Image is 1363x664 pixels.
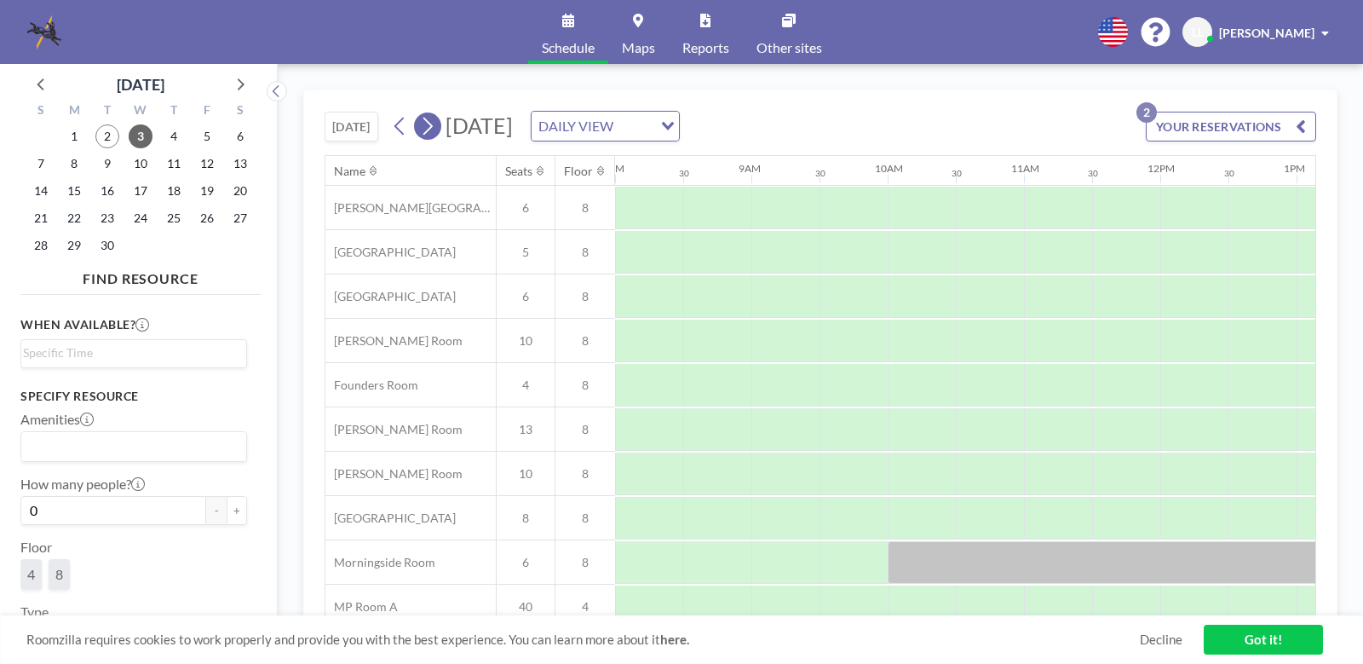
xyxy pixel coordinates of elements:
[223,101,256,123] div: S
[497,289,555,304] span: 6
[21,432,246,461] div: Search for option
[62,152,86,176] span: Monday, September 8, 2025
[27,15,61,49] img: organization-logo
[682,41,729,55] span: Reports
[20,389,247,404] h3: Specify resource
[555,466,615,482] span: 8
[195,206,219,230] span: Friday, September 26, 2025
[29,179,53,203] span: Sunday, September 14, 2025
[129,179,152,203] span: Wednesday, September 17, 2025
[20,603,49,621] label: Type
[325,245,456,260] span: [GEOGRAPHIC_DATA]
[325,466,463,482] span: [PERSON_NAME] Room
[679,168,689,179] div: 30
[20,263,261,287] h4: FIND RESOURCE
[162,152,186,176] span: Thursday, September 11, 2025
[564,164,593,179] div: Floor
[1219,26,1314,40] span: [PERSON_NAME]
[25,101,58,123] div: S
[62,206,86,230] span: Monday, September 22, 2025
[1140,632,1182,648] a: Decline
[29,152,53,176] span: Sunday, September 7, 2025
[23,344,237,362] input: Search for option
[875,162,903,175] div: 10AM
[555,289,615,304] span: 8
[228,124,252,148] span: Saturday, September 6, 2025
[497,200,555,216] span: 6
[1204,625,1323,655] a: Got it!
[20,411,94,428] label: Amenities
[62,124,86,148] span: Monday, September 1, 2025
[325,200,496,216] span: [PERSON_NAME][GEOGRAPHIC_DATA]
[660,632,689,647] a: here.
[162,124,186,148] span: Thursday, September 4, 2025
[55,566,63,583] span: 8
[228,179,252,203] span: Saturday, September 20, 2025
[29,206,53,230] span: Sunday, September 21, 2025
[555,422,615,437] span: 8
[95,152,119,176] span: Tuesday, September 9, 2025
[325,333,463,349] span: [PERSON_NAME] Room
[117,72,164,96] div: [DATE]
[325,378,418,393] span: Founders Room
[618,115,651,137] input: Search for option
[497,422,555,437] span: 13
[157,101,190,123] div: T
[129,124,152,148] span: Wednesday, September 3, 2025
[446,113,513,138] span: [DATE]
[62,179,86,203] span: Monday, September 15, 2025
[555,200,615,216] span: 8
[1136,102,1157,123] p: 2
[95,124,119,148] span: Tuesday, September 2, 2025
[532,112,679,141] div: Search for option
[1224,168,1234,179] div: 30
[325,422,463,437] span: [PERSON_NAME] Room
[325,511,456,526] span: [GEOGRAPHIC_DATA]
[21,340,246,366] div: Search for option
[325,599,398,615] span: MP Room A
[129,206,152,230] span: Wednesday, September 24, 2025
[505,164,532,179] div: Seats
[1192,25,1204,40] span: LL
[195,124,219,148] span: Friday, September 5, 2025
[20,476,145,493] label: How many people?
[1011,162,1039,175] div: 11AM
[124,101,158,123] div: W
[497,333,555,349] span: 10
[20,539,52,556] label: Floor
[535,115,617,137] span: DAILY VIEW
[555,555,615,570] span: 8
[129,152,152,176] span: Wednesday, September 10, 2025
[91,101,124,123] div: T
[1147,162,1175,175] div: 12PM
[497,466,555,482] span: 10
[756,41,822,55] span: Other sites
[23,436,237,458] input: Search for option
[497,378,555,393] span: 4
[497,511,555,526] span: 8
[162,206,186,230] span: Thursday, September 25, 2025
[190,101,223,123] div: F
[1088,168,1098,179] div: 30
[26,632,1140,648] span: Roomzilla requires cookies to work properly and provide you with the best experience. You can lea...
[497,245,555,260] span: 5
[815,168,825,179] div: 30
[497,555,555,570] span: 6
[95,206,119,230] span: Tuesday, September 23, 2025
[622,41,655,55] span: Maps
[227,496,247,525] button: +
[325,289,456,304] span: [GEOGRAPHIC_DATA]
[739,162,761,175] div: 9AM
[555,511,615,526] span: 8
[325,555,435,570] span: Morningside Room
[62,234,86,257] span: Monday, September 29, 2025
[95,179,119,203] span: Tuesday, September 16, 2025
[555,245,615,260] span: 8
[1146,112,1316,141] button: YOUR RESERVATIONS2
[195,152,219,176] span: Friday, September 12, 2025
[325,112,378,141] button: [DATE]
[27,566,35,583] span: 4
[555,599,615,615] span: 4
[555,378,615,393] span: 8
[555,333,615,349] span: 8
